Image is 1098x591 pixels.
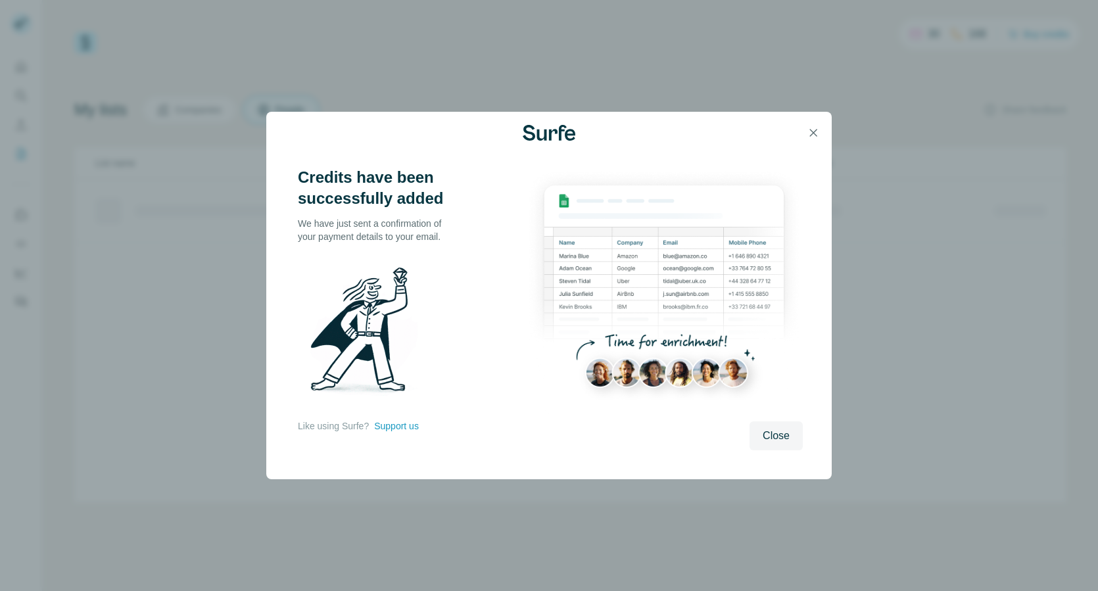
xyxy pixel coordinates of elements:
[298,217,456,243] p: We have just sent a confirmation of your payment details to your email.
[525,167,803,414] img: Enrichment Hub - Sheet Preview
[298,419,369,433] p: Like using Surfe?
[298,259,435,406] img: Surfe Illustration - Man holding diamond
[298,167,456,209] h3: Credits have been successfully added
[763,428,790,444] span: Close
[374,419,419,433] button: Support us
[523,125,575,141] img: Surfe Logo
[750,421,803,450] button: Close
